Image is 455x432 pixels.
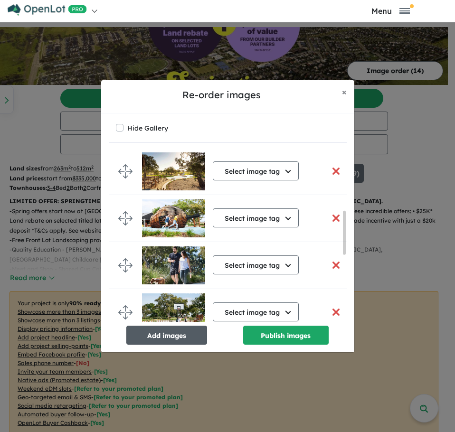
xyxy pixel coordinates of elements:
[118,258,133,272] img: drag.svg
[142,199,205,237] img: Olivine%20Estate%20-%20Donnybrook___1745887980_0.jpg
[8,4,87,16] img: Openlot PRO Logo White
[142,246,205,284] img: Olivine%20Estate%20-%20Donnybrook___1745887980_1.jpg
[335,6,446,15] button: Toggle navigation
[118,305,133,319] img: drag.svg
[109,88,334,102] h5: Re-order images
[118,211,133,225] img: drag.svg
[243,326,329,345] button: Publish images
[342,86,347,97] span: ×
[126,326,207,345] button: Add images
[142,152,205,190] img: Olivine%20Estate%20-%20Donnybrook___1745887979.jpg
[213,208,299,227] button: Select image tag
[127,122,168,135] label: Hide Gallery
[213,161,299,180] button: Select image tag
[142,293,205,331] img: Olivine%20Estate%20-%20Donnybrook___1745887996.jpg
[118,164,133,178] img: drag.svg
[213,255,299,274] button: Select image tag
[213,302,299,321] button: Select image tag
